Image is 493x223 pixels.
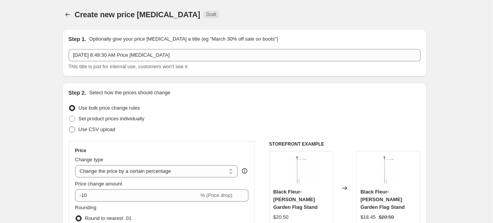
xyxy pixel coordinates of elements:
[79,126,115,132] span: Use CSV upload
[286,155,316,186] img: 3909_5c85b3ae-7bdb-4cd4-b63a-5c817956c3c3_80x.jpg
[69,89,86,97] h2: Step 2.
[360,189,405,210] span: Black Fleur-[PERSON_NAME] Garden Flag Stand
[273,189,318,210] span: Black Fleur-[PERSON_NAME] Garden Flag Stand
[379,213,394,221] strike: $20.50
[75,148,86,154] h3: Price
[69,64,187,69] span: This title is just for internal use, customers won't see it
[69,49,421,61] input: 30% off holiday sale
[200,192,232,198] span: % (Price drop)
[79,105,140,111] span: Use bulk price change rules
[75,157,104,162] span: Change type
[241,167,248,175] div: help
[79,116,145,121] span: Set product prices individually
[69,35,86,43] h2: Step 1.
[360,213,376,221] div: $18.45
[85,215,131,221] span: Round to nearest .01
[75,189,199,202] input: -15
[75,205,97,210] span: Rounding
[206,11,216,18] span: Draft
[89,35,278,43] p: Optionally give your price [MEDICAL_DATA] a title (eg "March 30% off sale on boots")
[75,10,200,19] span: Create new price [MEDICAL_DATA]
[62,9,73,20] button: Price change jobs
[269,141,421,147] h6: STOREFRONT EXAMPLE
[89,89,170,97] p: Select how the prices should change
[273,213,289,221] div: $20.50
[75,181,122,187] span: Price change amount
[373,155,404,186] img: 3909_5c85b3ae-7bdb-4cd4-b63a-5c817956c3c3_80x.jpg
